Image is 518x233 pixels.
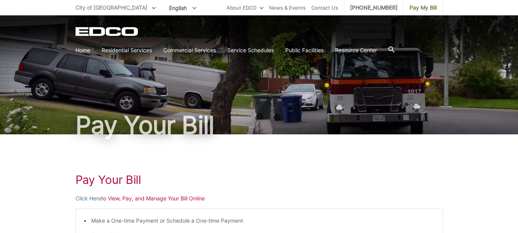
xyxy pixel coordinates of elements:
a: About EDCO [227,3,263,12]
a: Resource Center [335,46,377,55]
a: Residential Services [102,46,152,55]
span: Pay My Bill [409,3,437,12]
a: Commercial Services [163,46,216,55]
span: City of [GEOGRAPHIC_DATA] [76,4,147,11]
a: Public Facilities [285,46,324,55]
a: News & Events [269,3,306,12]
li: Make a One-time Payment or Schedule a One-time Payment [91,216,435,225]
a: Service Schedules [227,46,274,55]
a: Contact Us [311,3,338,12]
a: EDCD logo. Return to the homepage. [76,27,139,36]
a: Home [76,46,90,55]
h1: Pay Your Bill [76,173,443,187]
span: English [163,2,202,14]
a: Click Here [76,194,101,203]
p: to View, Pay, and Manage Your Bill Online [76,194,443,203]
h1: Pay Your Bill [76,113,443,137]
